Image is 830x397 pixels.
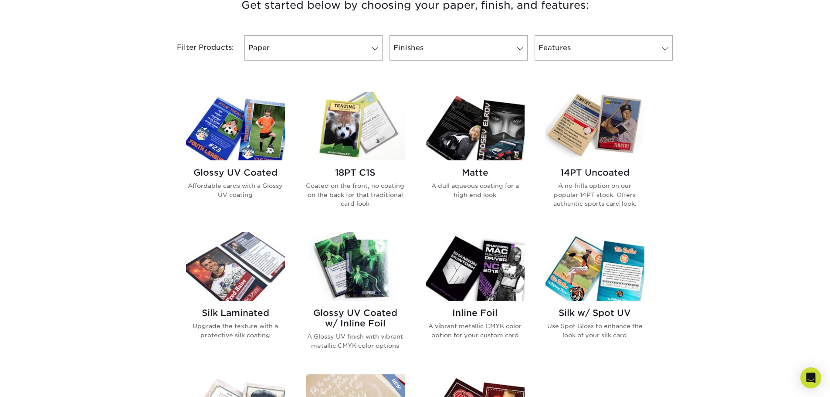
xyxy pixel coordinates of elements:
[545,322,644,339] p: Use Spot Gloss to enhance the look of your silk card
[426,92,525,222] a: Matte Trading Cards Matte A dull aqueous coating for a high end look
[426,308,525,318] h2: Inline Foil
[800,367,821,388] div: Open Intercom Messenger
[545,167,644,178] h2: 14PT Uncoated
[306,332,405,350] p: A Glossy UV finish with vibrant metallic CMYK color options
[426,322,525,339] p: A vibrant metallic CMYK color option for your custom card
[306,232,405,301] img: Glossy UV Coated w/ Inline Foil Trading Cards
[426,181,525,199] p: A dull aqueous coating for a high end look
[186,232,285,301] img: Silk Laminated Trading Cards
[306,92,405,222] a: 18PT C1S Trading Cards 18PT C1S Coated on the front, no coating on the back for that traditional ...
[186,308,285,318] h2: Silk Laminated
[545,232,644,301] img: Silk w/ Spot UV Trading Cards
[535,35,673,61] a: Features
[186,322,285,339] p: Upgrade the texture with a protective silk coating
[154,35,241,61] div: Filter Products:
[545,308,644,318] h2: Silk w/ Spot UV
[186,167,285,178] h2: Glossy UV Coated
[426,92,525,160] img: Matte Trading Cards
[186,181,285,199] p: Affordable cards with a Glossy UV coating
[426,232,525,301] img: Inline Foil Trading Cards
[306,181,405,208] p: Coated on the front, no coating on the back for that traditional card look
[306,232,405,364] a: Glossy UV Coated w/ Inline Foil Trading Cards Glossy UV Coated w/ Inline Foil A Glossy UV finish ...
[2,370,74,394] iframe: Google Customer Reviews
[545,92,644,160] img: 14PT Uncoated Trading Cards
[186,92,285,222] a: Glossy UV Coated Trading Cards Glossy UV Coated Affordable cards with a Glossy UV coating
[545,232,644,364] a: Silk w/ Spot UV Trading Cards Silk w/ Spot UV Use Spot Gloss to enhance the look of your silk card
[545,181,644,208] p: A no frills option on our popular 14PT stock. Offers authentic sports card look.
[186,232,285,364] a: Silk Laminated Trading Cards Silk Laminated Upgrade the texture with a protective silk coating
[545,92,644,222] a: 14PT Uncoated Trading Cards 14PT Uncoated A no frills option on our popular 14PT stock. Offers au...
[306,308,405,329] h2: Glossy UV Coated w/ Inline Foil
[426,232,525,364] a: Inline Foil Trading Cards Inline Foil A vibrant metallic CMYK color option for your custom card
[306,167,405,178] h2: 18PT C1S
[426,167,525,178] h2: Matte
[244,35,383,61] a: Paper
[186,92,285,160] img: Glossy UV Coated Trading Cards
[390,35,528,61] a: Finishes
[306,92,405,160] img: 18PT C1S Trading Cards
